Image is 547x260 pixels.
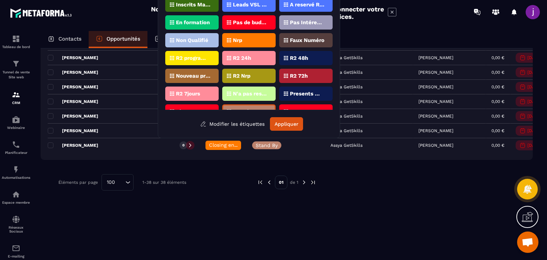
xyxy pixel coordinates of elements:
p: [PERSON_NAME] [418,55,453,60]
p: [PERSON_NAME] [48,84,98,90]
span: Closing en cours [209,142,250,148]
p: [PERSON_NAME] [418,143,453,148]
p: [DATE] [527,84,541,89]
div: Search for option [101,174,134,191]
p: Espace membre [2,201,30,204]
a: Opportunités [89,31,147,48]
p: [DATE] [527,70,541,75]
img: email [12,244,20,253]
p: Tableau de bord [2,45,30,49]
img: automations [12,115,20,124]
p: Pas de budget [233,20,267,25]
p: Absents Masterclass [176,109,210,114]
p: de 1 [290,180,298,185]
a: schedulerschedulerPlanificateur [2,135,30,160]
p: Nouveau prospect [176,73,210,78]
p: 1-38 sur 38 éléments [142,180,186,185]
p: A reservé Rdv Zenspeak [290,2,324,7]
p: [PERSON_NAME] [418,70,453,75]
p: Stand By [233,109,256,114]
p: 0,00 € [491,143,504,148]
p: R2 48h [290,56,308,61]
img: automations [12,165,20,174]
p: Stand By [256,143,278,148]
p: Nrp [233,38,242,43]
p: R2 programmé [176,56,210,61]
p: Webinaire [2,126,30,130]
p: [PERSON_NAME] [48,69,98,75]
p: RENDEZ-VOUS PROGRAMMé V1 (ZenSpeak à vie) [290,109,324,114]
img: next [301,179,307,186]
p: Opportunités [106,36,140,42]
p: [DATE] [527,55,541,60]
a: Contacts [41,31,89,48]
p: N'a pas reservé Rdv Zenspeak [233,91,267,96]
a: formationformationTunnel de vente Site web [2,54,30,85]
p: Presents Masterclass [290,91,324,96]
p: Inscrits Masterclass [176,2,210,7]
p: Leads VSL ZENSPEAK [233,2,267,7]
p: Planificateur [2,151,30,155]
a: automationsautomationsWebinaire [2,110,30,135]
p: CRM [2,101,30,105]
p: Réseaux Sociaux [2,225,30,233]
p: [PERSON_NAME] [48,128,98,134]
img: social-network [12,215,20,224]
p: Automatisations [2,176,30,180]
img: formation [12,59,20,68]
p: 0,00 € [491,55,504,60]
span: 100 [104,178,118,186]
p: [PERSON_NAME] [48,55,98,61]
p: 0,00 € [491,70,504,75]
p: R2 7jours [176,91,200,96]
p: Faux Numéro [290,38,324,43]
p: R2 Nrp [233,73,250,78]
p: 0,00 € [491,84,504,89]
img: next [310,179,316,186]
p: 0,00 € [491,128,504,133]
p: [DATE] [527,114,541,119]
p: Non Qualifié [176,38,208,43]
a: formationformationCRM [2,85,30,110]
p: 0 [182,143,184,148]
p: [PERSON_NAME] [418,84,453,89]
a: automationsautomationsEspace membre [2,185,30,210]
h2: Nous avons effectué une mise à jour sur Stripe. Veuillez reconnecter votre compte Stripe afin de ... [151,5,384,20]
p: [PERSON_NAME] [48,99,98,104]
p: Pas Intéressé [290,20,324,25]
p: Tunnel de vente Site web [2,70,30,80]
p: 0,00 € [491,99,504,104]
img: formation [12,35,20,43]
img: prev [266,179,272,186]
p: [PERSON_NAME] [418,128,453,133]
img: formation [12,90,20,99]
a: automationsautomationsAutomatisations [2,160,30,185]
p: [PERSON_NAME] [418,114,453,119]
img: scheduler [12,140,20,149]
img: prev [257,179,264,186]
p: [DATE] [527,99,541,104]
p: En formation [176,20,210,25]
p: R2 24h [233,56,251,61]
a: formationformationTableau de bord [2,29,30,54]
p: [PERSON_NAME] [48,142,98,148]
input: Search for option [118,178,124,186]
p: 01 [275,176,287,189]
p: [PERSON_NAME] [48,113,98,119]
div: Ouvrir le chat [517,232,538,253]
p: E-mailing [2,254,30,258]
button: Appliquer [270,117,303,131]
p: Contacts [58,36,82,42]
button: Modifier les étiquettes [195,118,270,130]
p: 0,00 € [491,114,504,119]
a: Tâches [147,31,191,48]
p: Éléments par page [58,180,98,185]
a: social-networksocial-networkRéseaux Sociaux [2,210,30,239]
img: automations [12,190,20,199]
p: [DATE] [527,128,541,133]
p: R2 72h [290,73,308,78]
img: logo [10,6,74,20]
p: [PERSON_NAME] [418,99,453,104]
p: [DATE] [527,143,541,148]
